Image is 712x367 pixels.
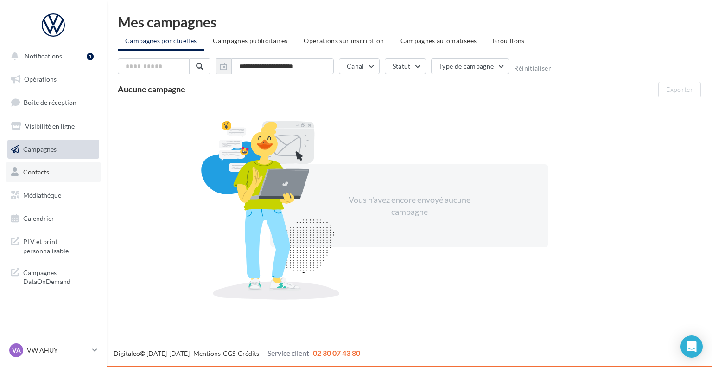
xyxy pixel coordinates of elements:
span: Contacts [23,168,49,176]
span: Brouillons [493,37,525,45]
span: Campagnes publicitaires [213,37,287,45]
a: Visibilité en ligne [6,116,101,136]
button: Réinitialiser [514,64,551,72]
span: Aucune campagne [118,84,185,94]
span: Campagnes DataOnDemand [23,266,95,286]
span: Visibilité en ligne [25,122,75,130]
button: Notifications 1 [6,46,97,66]
button: Exporter [658,82,701,97]
a: Contacts [6,162,101,182]
a: VA VW AHUY [7,341,99,359]
span: Campagnes [23,145,57,153]
span: Service client [267,348,309,357]
span: Calendrier [23,214,54,222]
span: VA [12,346,21,355]
a: Médiathèque [6,186,101,205]
a: Campagnes [6,140,101,159]
p: VW AHUY [27,346,89,355]
div: Vous n'avez encore envoyé aucune campagne [330,194,489,218]
a: Campagnes DataOnDemand [6,263,101,290]
span: 02 30 07 43 80 [313,348,360,357]
span: Campagnes automatisées [400,37,477,45]
a: Mentions [193,349,221,357]
a: Boîte de réception [6,92,101,112]
a: Digitaleo [114,349,140,357]
span: Boîte de réception [24,98,76,106]
span: Operations sur inscription [304,37,384,45]
span: PLV et print personnalisable [23,235,95,255]
a: Calendrier [6,209,101,228]
div: 1 [87,53,94,60]
div: Open Intercom Messenger [680,335,703,358]
span: © [DATE]-[DATE] - - - [114,349,360,357]
span: Notifications [25,52,62,60]
a: Crédits [238,349,259,357]
a: CGS [223,349,235,357]
a: Opérations [6,70,101,89]
a: PLV et print personnalisable [6,232,101,259]
button: Canal [339,58,380,74]
button: Type de campagne [431,58,509,74]
span: Médiathèque [23,191,61,199]
div: Mes campagnes [118,15,701,29]
span: Opérations [24,75,57,83]
button: Statut [385,58,426,74]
